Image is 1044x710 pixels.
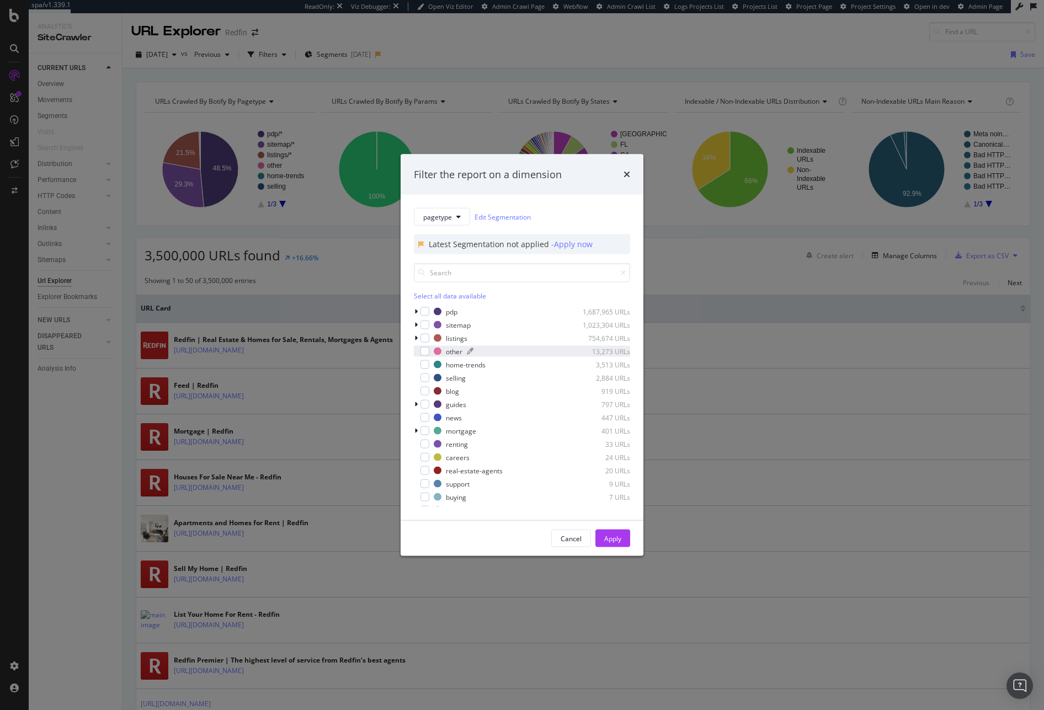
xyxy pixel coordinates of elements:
[446,505,464,515] div: home
[576,399,630,409] div: 797 URLs
[401,154,643,556] div: modal
[446,413,462,422] div: news
[604,533,621,543] div: Apply
[414,208,470,226] button: pagetype
[446,399,466,409] div: guides
[446,373,466,382] div: selling
[576,452,630,462] div: 24 URLs
[446,320,471,329] div: sitemap
[446,439,468,449] div: renting
[576,386,630,396] div: 919 URLs
[446,492,466,501] div: buying
[446,466,503,475] div: real-estate-agents
[576,413,630,422] div: 447 URLs
[576,492,630,501] div: 7 URLs
[446,346,462,356] div: other
[446,452,470,462] div: careers
[576,426,630,435] div: 401 URLs
[576,373,630,382] div: 2,884 URLs
[561,533,582,543] div: Cancel
[446,333,467,343] div: listings
[446,479,470,488] div: support
[576,333,630,343] div: 754,674 URLs
[551,530,591,547] button: Cancel
[576,479,630,488] div: 9 URLs
[576,360,630,369] div: 3,513 URLs
[551,239,593,250] div: - Apply now
[576,346,630,356] div: 13,273 URLs
[414,291,630,301] div: Select all data available
[576,307,630,316] div: 1,687,965 URLs
[576,439,630,449] div: 33 URLs
[1006,672,1033,699] div: Open Intercom Messenger
[576,466,630,475] div: 20 URLs
[414,167,562,181] div: Filter the report on a dimension
[423,212,452,221] span: pagetype
[576,320,630,329] div: 1,023,304 URLs
[414,263,630,282] input: Search
[446,386,459,396] div: blog
[475,211,531,222] a: Edit Segmentation
[429,239,551,250] div: Latest Segmentation not applied
[595,530,630,547] button: Apply
[576,505,630,515] div: 7 URLs
[446,307,457,316] div: pdp
[446,360,486,369] div: home-trends
[624,167,630,181] div: times
[446,426,476,435] div: mortgage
